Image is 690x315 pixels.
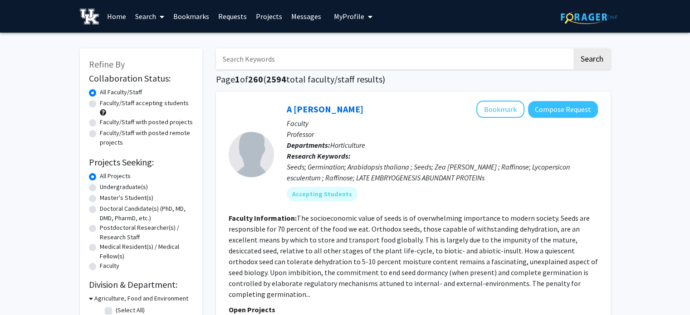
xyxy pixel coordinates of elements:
b: Faculty Information: [229,213,297,223]
h2: Collaboration Status: [89,73,193,84]
fg-read-more: The socioeconomic value of seeds is of overwhelming importance to modern society. Seeds are respo... [229,213,598,299]
label: Faculty [100,261,119,271]
span: 2594 [266,73,286,85]
label: Master's Student(s) [100,193,153,203]
span: Horticulture [330,141,365,150]
h3: Agriculture, Food and Environment [94,294,188,303]
img: University of Kentucky Logo [80,9,99,24]
a: Requests [214,0,251,32]
label: Undergraduate(s) [100,182,148,192]
div: Seeds; Germination; Arabidopsis thaliana ; Seeds; Zea [PERSON_NAME] ; Raffinose; Lycopersicon esc... [287,161,598,183]
span: 260 [248,73,263,85]
label: All Projects [100,171,131,181]
h1: Page of ( total faculty/staff results) [216,74,611,85]
span: 1 [235,73,240,85]
p: Open Projects [229,304,598,315]
iframe: Chat [651,274,683,308]
label: Faculty/Staff with posted remote projects [100,128,193,147]
label: Postdoctoral Researcher(s) / Research Staff [100,223,193,242]
input: Search Keywords [216,48,572,69]
label: All Faculty/Staff [100,87,142,97]
label: (Select All) [116,305,145,315]
h2: Projects Seeking: [89,157,193,168]
a: A [PERSON_NAME] [287,103,363,115]
label: Medical Resident(s) / Medical Fellow(s) [100,242,193,261]
p: Faculty [287,118,598,129]
label: Faculty/Staff with posted projects [100,117,193,127]
button: Search [573,48,611,69]
a: Projects [251,0,287,32]
b: Departments: [287,141,330,150]
span: My Profile [334,12,364,21]
span: Refine By [89,58,125,70]
img: ForagerOne Logo [561,10,617,24]
label: Faculty/Staff accepting students [100,98,189,108]
a: Home [103,0,131,32]
p: Professor [287,129,598,140]
b: Research Keywords: [287,151,351,160]
button: Compose Request to A Downie [528,101,598,118]
a: Search [131,0,169,32]
button: Add A Downie to Bookmarks [476,101,524,118]
h2: Division & Department: [89,279,193,290]
a: Messages [287,0,326,32]
label: Doctoral Candidate(s) (PhD, MD, DMD, PharmD, etc.) [100,204,193,223]
a: Bookmarks [169,0,214,32]
mat-chip: Accepting Students [287,187,357,201]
